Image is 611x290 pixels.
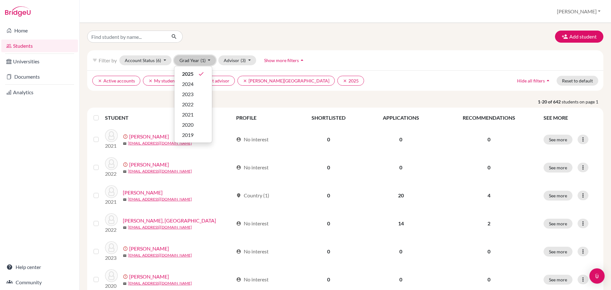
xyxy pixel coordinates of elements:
[99,57,117,63] span: Filter by
[236,220,269,227] div: No interest
[87,31,166,43] input: Find student by name...
[540,110,601,125] th: SEE MORE
[123,282,127,286] span: mail
[92,58,97,63] i: filter_list
[264,58,299,63] span: Show more filters
[128,280,192,286] a: [EMAIL_ADDRESS][DOMAIN_NAME]
[236,248,269,255] div: No interest
[555,31,603,43] button: Add student
[198,71,204,77] i: done
[123,189,163,196] a: [PERSON_NAME]
[182,80,193,88] span: 2024
[174,55,216,65] button: Grad Year(1)
[1,261,78,273] a: Help center
[105,157,118,170] img: Adamson, Benedict
[182,70,193,78] span: 2025
[517,78,545,83] span: Hide all filters
[293,153,364,181] td: 0
[105,213,118,226] img: Adderton, Siena
[243,79,247,83] i: clear
[442,192,536,199] p: 4
[236,277,241,282] span: account_circle
[236,221,241,226] span: account_circle
[364,110,438,125] th: APPLICATIONS
[544,219,572,229] button: See more
[129,273,169,280] a: [PERSON_NAME]
[182,111,193,118] span: 2021
[442,164,536,171] p: 0
[442,136,536,143] p: 0
[123,246,129,251] span: error_outline
[364,209,438,237] td: 14
[236,276,269,283] div: No interest
[545,77,551,84] i: arrow_drop_up
[259,55,311,65] button: Show more filtersarrow_drop_up
[512,76,557,86] button: Hide all filtersarrow_drop_up
[174,69,212,79] button: 2025done
[123,134,129,139] span: error_outline
[200,58,206,63] span: (1)
[1,55,78,68] a: Universities
[236,192,269,199] div: Country (1)
[105,282,118,290] p: 2020
[5,6,31,17] img: Bridge-U
[128,168,192,174] a: [EMAIL_ADDRESS][DOMAIN_NAME]
[364,237,438,265] td: 0
[128,224,192,230] a: [EMAIL_ADDRESS][DOMAIN_NAME]
[236,164,269,171] div: No interest
[143,76,184,86] button: clearMy students
[236,249,241,254] span: account_circle
[128,252,192,258] a: [EMAIL_ADDRESS][DOMAIN_NAME]
[98,79,102,83] i: clear
[343,79,347,83] i: clear
[182,90,193,98] span: 2023
[148,79,153,83] i: clear
[293,110,364,125] th: SHORTLISTED
[123,226,127,230] span: mail
[299,57,305,63] i: arrow_drop_up
[1,276,78,289] a: Community
[236,137,241,142] span: account_circle
[105,198,118,206] p: 2021
[236,136,269,143] div: No interest
[442,248,536,255] p: 0
[442,276,536,283] p: 0
[236,165,241,170] span: account_circle
[105,129,118,142] img: Abrahams, Felix
[123,217,216,224] a: [PERSON_NAME], [GEOGRAPHIC_DATA]
[364,125,438,153] td: 0
[105,170,118,178] p: 2022
[232,110,293,125] th: PROFILE
[293,125,364,153] td: 0
[589,268,605,284] div: Open Intercom Messenger
[129,161,169,168] a: [PERSON_NAME]
[128,196,192,202] a: [EMAIL_ADDRESS][DOMAIN_NAME]
[105,185,118,198] img: Adderton, Brooke
[174,110,212,120] button: 2021
[123,170,127,173] span: mail
[236,193,241,198] span: location_on
[538,98,562,105] strong: 1-20 of 642
[129,133,169,140] a: [PERSON_NAME]
[174,120,212,130] button: 2020
[557,76,598,86] button: Reset to default
[174,130,212,140] button: 2019
[293,181,364,209] td: 0
[174,99,212,110] button: 2022
[105,241,118,254] img: Alexandratos, Kieran
[241,58,246,63] span: (3)
[544,247,572,257] button: See more
[293,237,364,265] td: 0
[129,245,169,252] a: [PERSON_NAME]
[156,58,161,63] span: (6)
[174,89,212,99] button: 2023
[105,110,232,125] th: STUDENT
[105,226,118,234] p: 2022
[293,209,364,237] td: 0
[92,76,140,86] button: clearActive accounts
[123,162,129,167] span: error_outline
[364,181,438,209] td: 20
[128,140,192,146] a: [EMAIL_ADDRESS][DOMAIN_NAME]
[119,55,172,65] button: Account Status(6)
[123,142,127,145] span: mail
